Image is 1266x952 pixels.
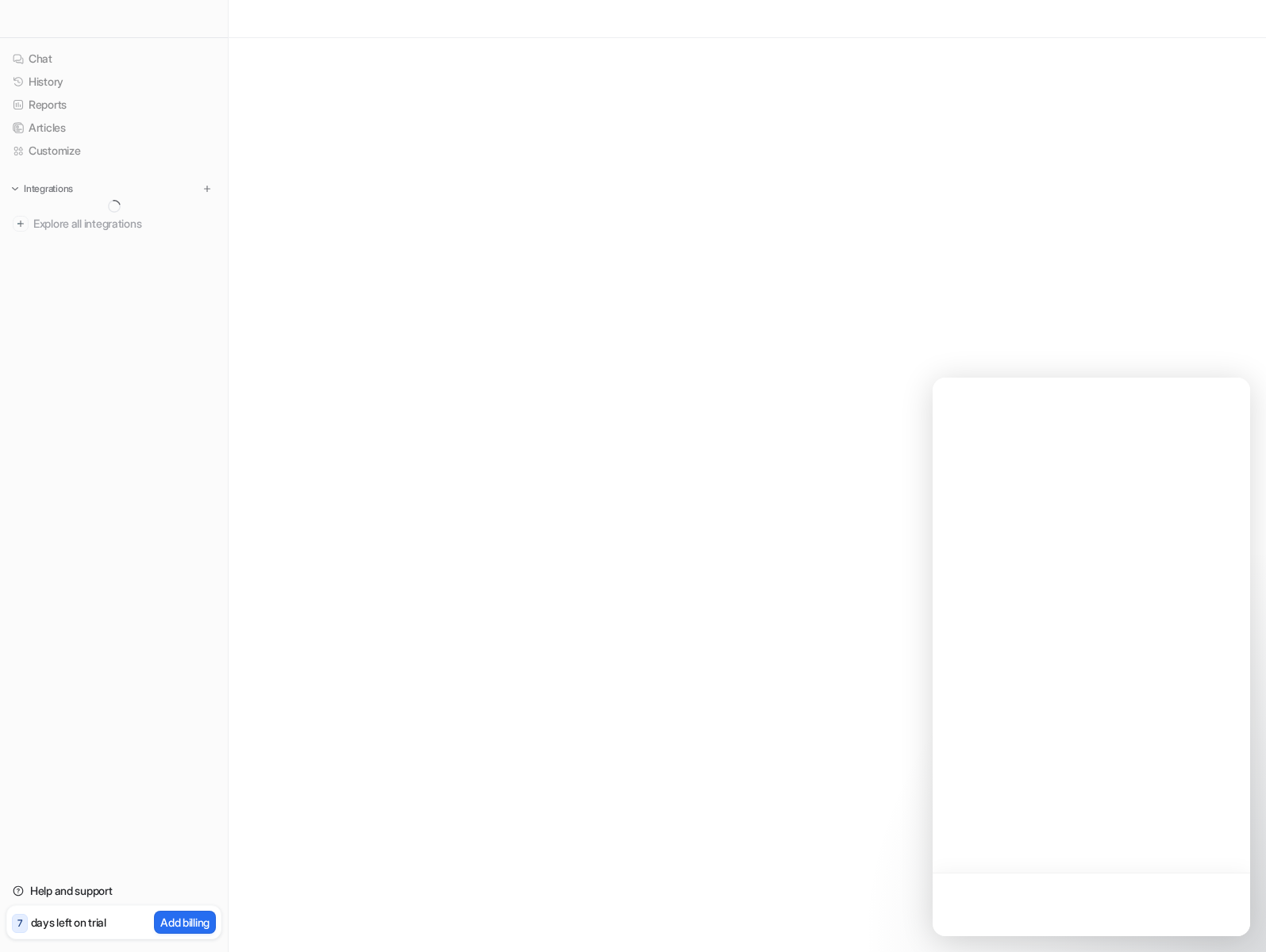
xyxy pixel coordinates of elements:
a: History [6,71,221,93]
span: Explore all integrations [33,211,215,236]
img: explore all integrations [13,216,29,232]
img: menu_add.svg [202,183,213,194]
p: 7 [17,916,22,931]
a: Reports [6,94,221,116]
button: Integrations [6,181,78,197]
p: Integrations [24,182,73,195]
button: Add billing [154,911,216,934]
a: Customize [6,140,221,162]
a: Articles [6,117,221,139]
p: days left on trial [31,914,106,931]
a: Explore all integrations [6,213,221,235]
p: Add billing [160,914,210,931]
img: expand menu [10,183,21,194]
a: Chat [6,48,221,70]
a: Help and support [6,880,221,902]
